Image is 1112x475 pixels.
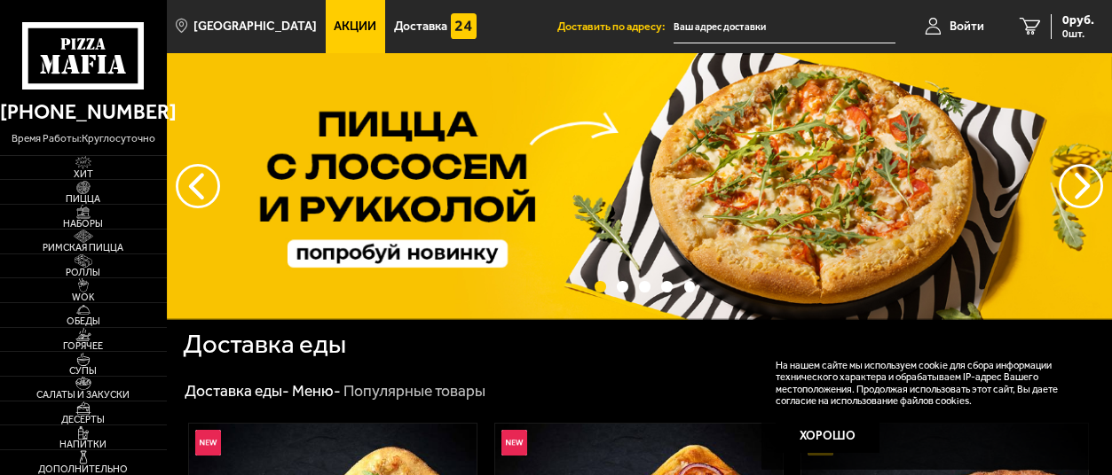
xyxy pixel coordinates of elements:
span: Войти [950,20,984,33]
img: Новинка [195,430,221,456]
h1: Доставка еды [183,331,346,357]
img: Новинка [501,430,527,456]
span: 0 шт. [1062,28,1094,39]
span: Доставить по адресу: [557,21,674,33]
img: 15daf4d41897b9f0e9f617042186c801.svg [451,13,477,39]
a: Меню- [292,382,341,400]
span: Акции [334,20,376,33]
div: Популярные товары [343,381,485,401]
button: Хорошо [776,418,879,453]
button: предыдущий [1059,164,1103,208]
span: Доставка [394,20,447,33]
input: Ваш адрес доставки [674,11,896,43]
button: точки переключения [661,281,673,292]
span: 0 руб. [1062,14,1094,27]
button: точки переключения [595,281,606,292]
a: Доставка еды- [185,382,289,400]
p: На нашем сайте мы используем cookie для сбора информации технического характера и обрабатываем IP... [776,360,1069,408]
button: точки переключения [684,281,696,292]
span: [GEOGRAPHIC_DATA] [193,20,317,33]
button: точки переключения [617,281,628,292]
button: точки переключения [639,281,651,292]
button: следующий [176,164,220,208]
